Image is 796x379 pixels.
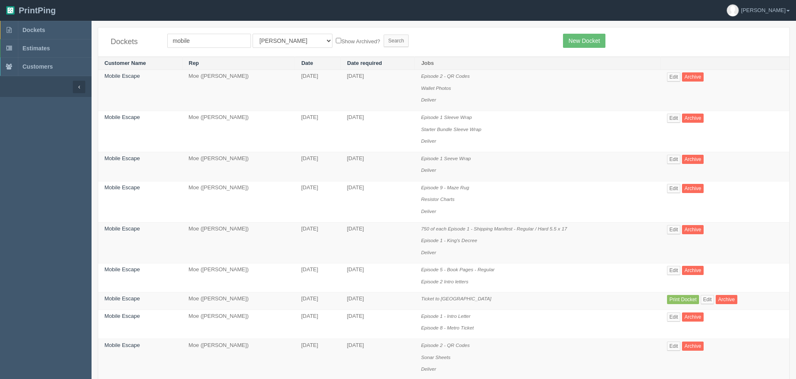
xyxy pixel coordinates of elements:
[341,70,415,111] td: [DATE]
[682,266,704,275] a: Archive
[667,312,681,322] a: Edit
[336,38,341,43] input: Show Archived?
[104,313,140,319] a: Mobile Escape
[341,152,415,181] td: [DATE]
[421,279,469,284] i: Episode 2 Intro letters
[347,60,382,66] a: Date required
[667,225,681,234] a: Edit
[421,185,469,190] i: Episode 9 - Maze Rug
[341,310,415,339] td: [DATE]
[421,114,472,120] i: Episode 1 Sleeve Wrap
[716,295,737,304] a: Archive
[682,114,704,123] a: Archive
[682,312,704,322] a: Archive
[295,222,341,263] td: [DATE]
[421,267,495,272] i: Episode 5 - Book Pages - Regular
[421,208,436,214] i: Deliver
[295,70,341,111] td: [DATE]
[182,111,295,152] td: Moe ([PERSON_NAME])
[421,156,471,161] i: Episode 1 Seeve Wrap
[415,57,661,70] th: Jobs
[341,292,415,310] td: [DATE]
[111,38,155,46] h4: Dockets
[295,292,341,310] td: [DATE]
[421,85,451,91] i: Wallet Photos
[182,263,295,292] td: Moe ([PERSON_NAME])
[182,222,295,263] td: Moe ([PERSON_NAME])
[104,114,140,120] a: Mobile Escape
[295,310,341,339] td: [DATE]
[421,238,477,243] i: Episode 1 - King's Decree
[295,181,341,222] td: [DATE]
[104,342,140,348] a: Mobile Escape
[182,70,295,111] td: Moe ([PERSON_NAME])
[104,73,140,79] a: Mobile Escape
[421,325,474,330] i: Episode 8 - Metro Ticket
[22,45,50,52] span: Estimates
[6,6,15,15] img: logo-3e63b451c926e2ac314895c53de4908e5d424f24456219fb08d385ab2e579770.png
[727,5,739,16] img: avatar_default-7531ab5dedf162e01f1e0bb0964e6a185e93c5c22dfe317fb01d7f8cd2b1632c.jpg
[667,114,681,123] a: Edit
[104,60,146,66] a: Customer Name
[667,184,681,193] a: Edit
[421,296,491,301] i: Ticket to [GEOGRAPHIC_DATA]
[341,222,415,263] td: [DATE]
[421,354,451,360] i: Sonar Sheets
[667,266,681,275] a: Edit
[701,295,714,304] a: Edit
[341,181,415,222] td: [DATE]
[341,263,415,292] td: [DATE]
[189,60,199,66] a: Rep
[421,126,481,132] i: Starter Bundle Sleeve Wrap
[421,342,470,348] i: Episode 2 - QR Codes
[22,27,45,33] span: Dockets
[341,111,415,152] td: [DATE]
[682,184,704,193] a: Archive
[421,196,455,202] i: Resistor Charts
[667,72,681,82] a: Edit
[421,313,471,319] i: Episode 1 - Intro Letter
[421,73,470,79] i: Episode 2 - QR Codes
[182,292,295,310] td: Moe ([PERSON_NAME])
[421,167,436,173] i: Deliver
[421,226,567,231] i: 750 of each Episode 1 - Shipping Manifest - Regular / Hard 5.5 x 17
[295,111,341,152] td: [DATE]
[22,63,53,70] span: Customers
[667,295,699,304] a: Print Docket
[667,342,681,351] a: Edit
[104,266,140,272] a: Mobile Escape
[421,250,436,255] i: Deliver
[682,72,704,82] a: Archive
[182,152,295,181] td: Moe ([PERSON_NAME])
[667,155,681,164] a: Edit
[421,138,436,144] i: Deliver
[563,34,605,48] a: New Docket
[104,184,140,191] a: Mobile Escape
[167,34,251,48] input: Customer Name
[104,155,140,161] a: Mobile Escape
[301,60,313,66] a: Date
[295,152,341,181] td: [DATE]
[104,295,140,302] a: Mobile Escape
[336,36,380,46] label: Show Archived?
[682,155,704,164] a: Archive
[384,35,409,47] input: Search
[104,225,140,232] a: Mobile Escape
[421,366,436,372] i: Deliver
[182,181,295,222] td: Moe ([PERSON_NAME])
[682,225,704,234] a: Archive
[682,342,704,351] a: Archive
[182,310,295,339] td: Moe ([PERSON_NAME])
[421,97,436,102] i: Deliver
[295,263,341,292] td: [DATE]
